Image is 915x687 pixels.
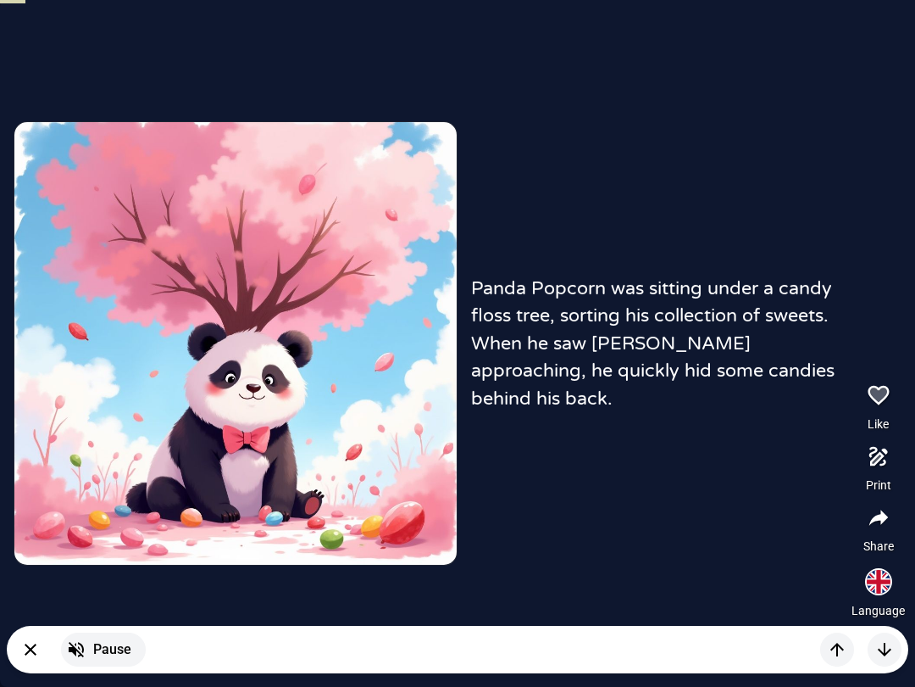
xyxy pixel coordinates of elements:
p: Panda Popcorn was sitting under a candy floss tree, sorting his collection of sweets. When he saw... [471,275,854,412]
p: Print [866,477,891,494]
span: Pause [93,640,131,660]
p: Share [863,538,894,555]
button: Pause [61,633,146,667]
p: Like [868,416,889,433]
p: Language [851,602,905,619]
